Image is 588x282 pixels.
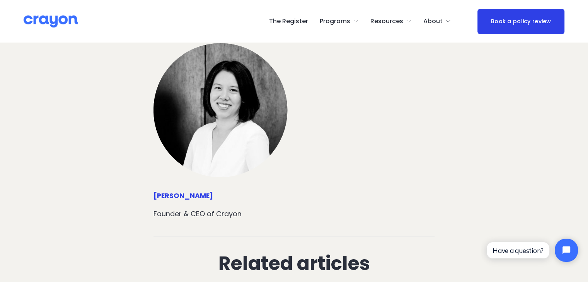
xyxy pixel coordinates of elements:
span: Programs [320,16,350,27]
a: folder dropdown [320,15,359,27]
a: Book a policy review [477,9,564,34]
strong: [PERSON_NAME] [153,191,213,200]
span: About [423,16,443,27]
h2: Related articles [153,253,435,274]
a: The Register [269,15,308,27]
img: Crayon [24,15,78,28]
a: folder dropdown [370,15,412,27]
p: Founder & CEO of Crayon [153,209,288,219]
span: Resources [370,16,403,27]
iframe: Tidio Chat [480,232,585,268]
a: folder dropdown [423,15,451,27]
